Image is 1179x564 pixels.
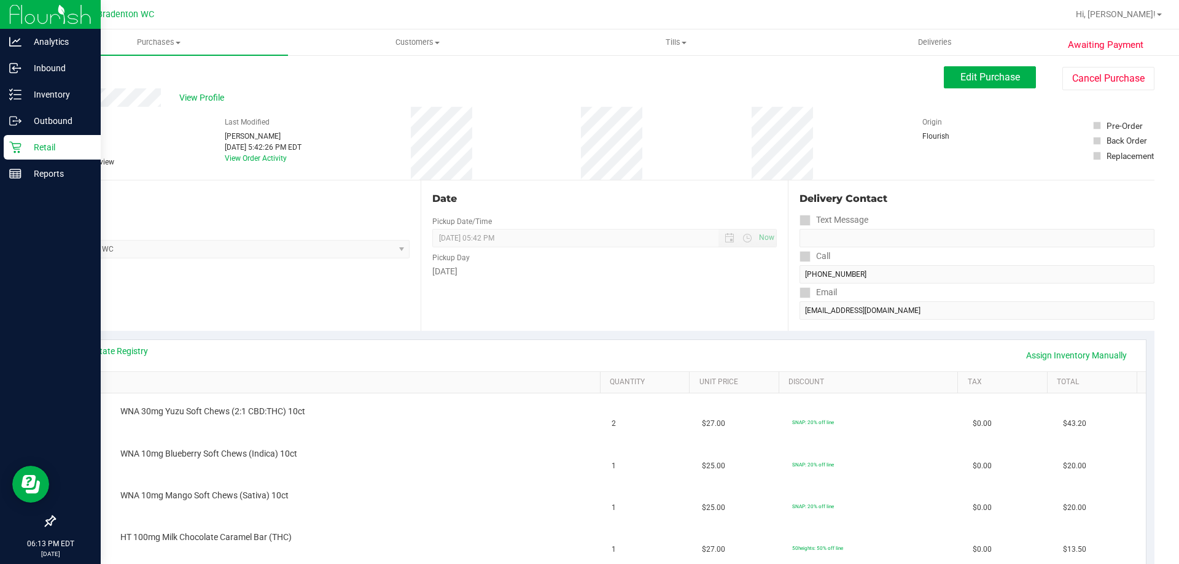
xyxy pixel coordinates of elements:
[432,252,470,263] label: Pickup Day
[800,211,868,229] label: Text Message
[289,37,546,48] span: Customers
[800,247,830,265] label: Call
[1063,544,1086,555] span: $13.50
[800,265,1154,284] input: Format: (999) 999-9999
[1107,150,1154,162] div: Replacement
[432,191,776,206] div: Date
[968,377,1043,387] a: Tax
[612,418,616,430] span: 2
[21,61,95,75] p: Inbound
[9,115,21,127] inline-svg: Outbound
[973,502,992,514] span: $0.00
[120,531,292,543] span: HT 100mg Milk Chocolate Caramel Bar (THC)
[54,191,410,206] div: Location
[612,502,616,514] span: 1
[702,502,725,514] span: $25.00
[792,503,834,509] span: SNAP: 20% off line
[788,377,953,387] a: Discount
[9,62,21,74] inline-svg: Inbound
[792,545,843,551] span: 50heights: 50% off line
[1063,418,1086,430] span: $43.20
[432,216,492,227] label: Pickup Date/Time
[702,544,725,555] span: $27.00
[792,462,834,468] span: SNAP: 20% off line
[1063,502,1086,514] span: $20.00
[800,229,1154,247] input: Format: (999) 999-9999
[6,538,95,549] p: 06:13 PM EDT
[21,34,95,49] p: Analytics
[225,131,302,142] div: [PERSON_NAME]
[800,191,1154,206] div: Delivery Contact
[120,406,305,417] span: WNA 30mg Yuzu Soft Chews (2:1 CBD:THC) 10ct
[6,549,95,558] p: [DATE]
[922,117,942,128] label: Origin
[74,345,148,357] a: View State Registry
[21,87,95,102] p: Inventory
[72,377,595,387] a: SKU
[1107,120,1143,132] div: Pre-Order
[1063,460,1086,472] span: $20.00
[1057,377,1132,387] a: Total
[612,544,616,555] span: 1
[702,418,725,430] span: $27.00
[699,377,774,387] a: Unit Price
[21,114,95,128] p: Outbound
[547,37,804,48] span: Tills
[1107,134,1147,147] div: Back Order
[120,490,289,501] span: WNA 10mg Mango Soft Chews (Sativa) 10ct
[9,168,21,180] inline-svg: Reports
[960,71,1020,83] span: Edit Purchase
[1068,38,1143,52] span: Awaiting Payment
[225,117,270,128] label: Last Modified
[800,284,837,301] label: Email
[973,544,992,555] span: $0.00
[973,460,992,472] span: $0.00
[901,37,968,48] span: Deliveries
[9,36,21,48] inline-svg: Analytics
[612,460,616,472] span: 1
[792,419,834,425] span: SNAP: 20% off line
[9,141,21,153] inline-svg: Retail
[21,166,95,181] p: Reports
[9,88,21,101] inline-svg: Inventory
[973,418,992,430] span: $0.00
[1062,67,1154,90] button: Cancel Purchase
[29,29,288,55] a: Purchases
[547,29,805,55] a: Tills
[225,154,287,163] a: View Order Activity
[179,91,228,104] span: View Profile
[12,466,49,503] iframe: Resource center
[702,460,725,472] span: $25.00
[288,29,547,55] a: Customers
[21,140,95,155] p: Retail
[806,29,1064,55] a: Deliveries
[432,265,776,278] div: [DATE]
[610,377,685,387] a: Quantity
[225,142,302,153] div: [DATE] 5:42:26 PM EDT
[29,37,288,48] span: Purchases
[120,448,297,460] span: WNA 10mg Blueberry Soft Chews (Indica) 10ct
[944,66,1036,88] button: Edit Purchase
[1076,9,1156,19] span: Hi, [PERSON_NAME]!
[97,9,154,20] span: Bradenton WC
[922,131,984,142] div: Flourish
[1018,345,1135,366] a: Assign Inventory Manually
